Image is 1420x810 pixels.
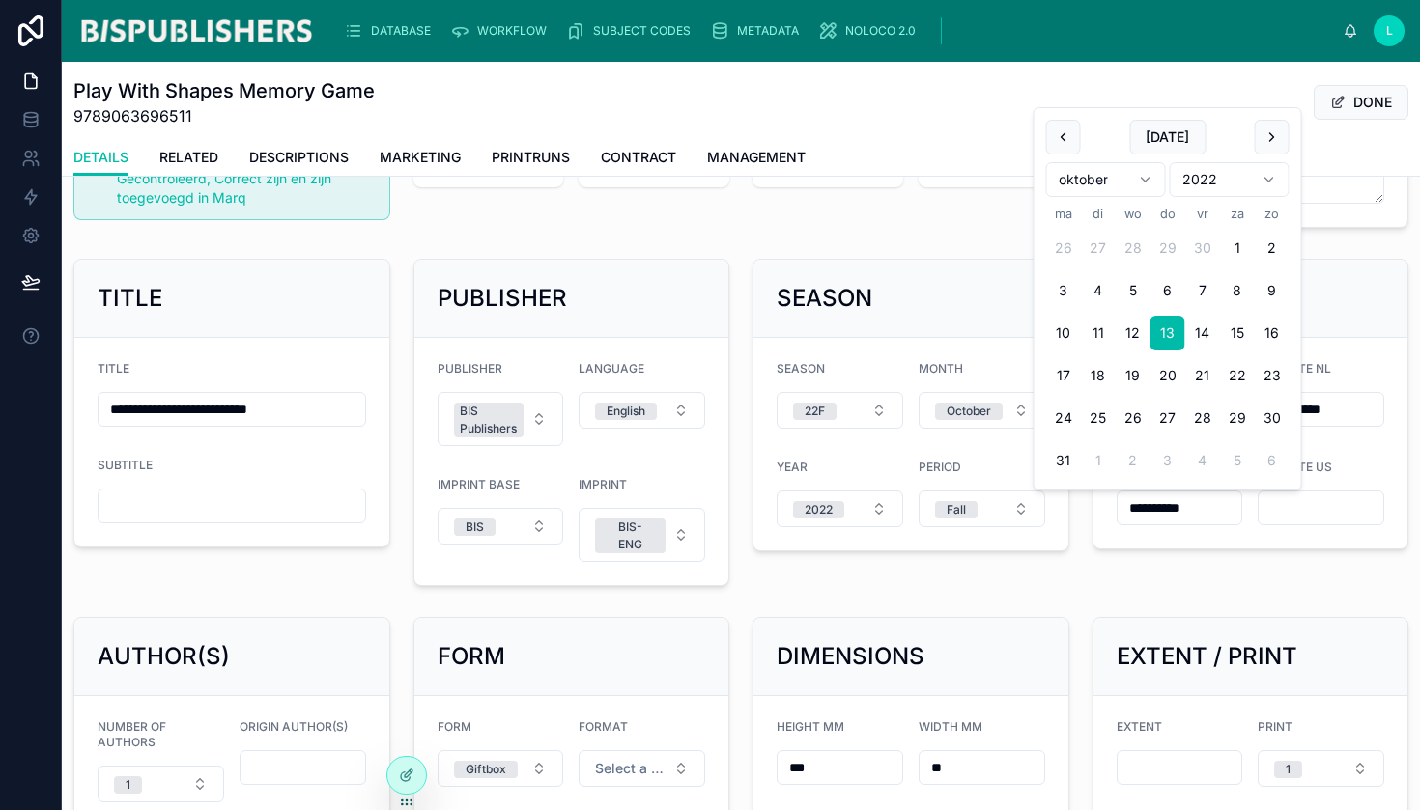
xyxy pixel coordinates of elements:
a: METADATA [704,14,812,48]
span: YEAR [777,460,808,474]
span: 9789063696511 [73,104,375,127]
a: DESCRIPTIONS [249,140,349,179]
span: ORIGIN AUTHOR(S) [240,719,348,734]
span: NUMBER OF AUTHORS [98,719,166,749]
button: woensdag 2 november 2022 [1116,443,1150,478]
a: CONTRACT [601,140,676,179]
button: zondag 2 oktober 2022 [1255,231,1290,265]
button: Unselect I_22_F [793,401,837,420]
button: zaterdag 29 oktober 2022 [1220,401,1255,435]
button: [DATE] [1129,120,1206,154]
button: DONE [1314,85,1408,120]
h2: AUTHOR(S) [98,641,230,672]
button: maandag 17 oktober 2022 [1046,358,1081,393]
button: maandag 24 oktober 2022 [1046,401,1081,435]
button: vrijdag 30 september 2022 [1185,231,1220,265]
th: vrijdag [1185,205,1220,223]
a: DETAILS [73,140,128,177]
button: woensdag 5 oktober 2022 [1116,273,1150,308]
button: zaterdag 15 oktober 2022 [1220,316,1255,350]
th: donderdag [1150,205,1185,223]
div: scrollable content [330,10,1343,52]
span: SUBJECT CODES [593,23,691,39]
div: 1 [1286,761,1291,778]
div: 2022 [805,501,833,518]
button: donderdag 20 oktober 2022 [1150,358,1185,393]
img: App logo [77,15,315,46]
button: vrijdag 4 november 2022 [1185,443,1220,478]
button: woensdag 12 oktober 2022 [1116,316,1150,350]
span: DESCRIPTIONS [249,148,349,167]
span: PRINTRUNS [492,148,570,167]
span: DATABASE [371,23,431,39]
table: oktober 2022 [1046,205,1290,478]
button: Select Button [579,508,705,562]
span: FORMAT [579,719,628,734]
button: Select Button [579,750,705,787]
span: RELATED [159,148,218,167]
th: zaterdag [1220,205,1255,223]
span: PRINT [1258,719,1292,734]
button: Select Button [777,490,903,527]
a: MANAGEMENT [707,140,806,179]
button: zondag 23 oktober 2022 [1255,358,1290,393]
button: zondag 9 oktober 2022 [1255,273,1290,308]
button: Unselect GIFTBOX [454,759,518,778]
button: zondag 6 november 2022 [1255,443,1290,478]
th: maandag [1046,205,1081,223]
a: MARKETING [380,140,461,179]
button: woensdag 26 oktober 2022 [1116,401,1150,435]
button: dinsdag 25 oktober 2022 [1081,401,1116,435]
h2: SEASON [777,283,872,314]
button: dinsdag 18 oktober 2022 [1081,358,1116,393]
div: BIS-ENG [607,518,654,553]
span: DETAILS [73,148,128,167]
span: L [1386,23,1393,39]
button: maandag 26 september 2022 [1046,231,1081,265]
button: vrijdag 21 oktober 2022 [1185,358,1220,393]
span: SEASON [777,361,825,376]
button: dinsdag 4 oktober 2022 [1081,273,1116,308]
button: vrijdag 7 oktober 2022 [1185,273,1220,308]
button: Select Button [438,508,564,545]
button: maandag 3 oktober 2022 [1046,273,1081,308]
div: 1 [126,776,130,794]
span: WORKFLOW [477,23,547,39]
button: maandag 31 oktober 2022 [1046,443,1081,478]
button: donderdag 27 oktober 2022 [1150,401,1185,435]
h2: DIMENSIONS [777,641,924,672]
button: woensdag 28 september 2022 [1116,231,1150,265]
a: PRINTRUNS [492,140,570,179]
th: woensdag [1116,205,1150,223]
span: IMPRINT BASE [438,477,520,491]
span: CONTRACT [601,148,676,167]
button: Select Button [919,392,1045,429]
h1: Play With Shapes Memory Game [73,77,375,104]
button: Select Button [438,750,564,787]
div: BIS [466,518,484,536]
a: DATABASE [338,14,444,48]
button: zaterdag 8 oktober 2022 [1220,273,1255,308]
span: MARKETING [380,148,461,167]
div: October [947,403,991,420]
span: SUBTITLE [98,458,153,472]
span: MONTH [919,361,963,376]
div: 22F [805,403,825,420]
div: Fall [947,501,966,518]
span: HEIGHT MM [777,719,844,734]
h2: TITLE [98,283,162,314]
span: EXTENT [1117,719,1162,734]
a: WORKFLOW [444,14,560,48]
a: SUBJECT CODES [560,14,704,48]
div: Giftbox [466,761,506,778]
button: Select Button [438,392,564,446]
button: zaterdag 5 november 2022 [1220,443,1255,478]
th: dinsdag [1081,205,1116,223]
span: IMPRINT [579,477,627,491]
span: PUBLISHER [438,361,502,376]
span: PERIOD [919,460,961,474]
h2: FORM [438,641,505,672]
button: donderdag 3 november 2022 [1150,443,1185,478]
div: English [607,403,645,420]
button: vrijdag 28 oktober 2022 [1185,401,1220,435]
